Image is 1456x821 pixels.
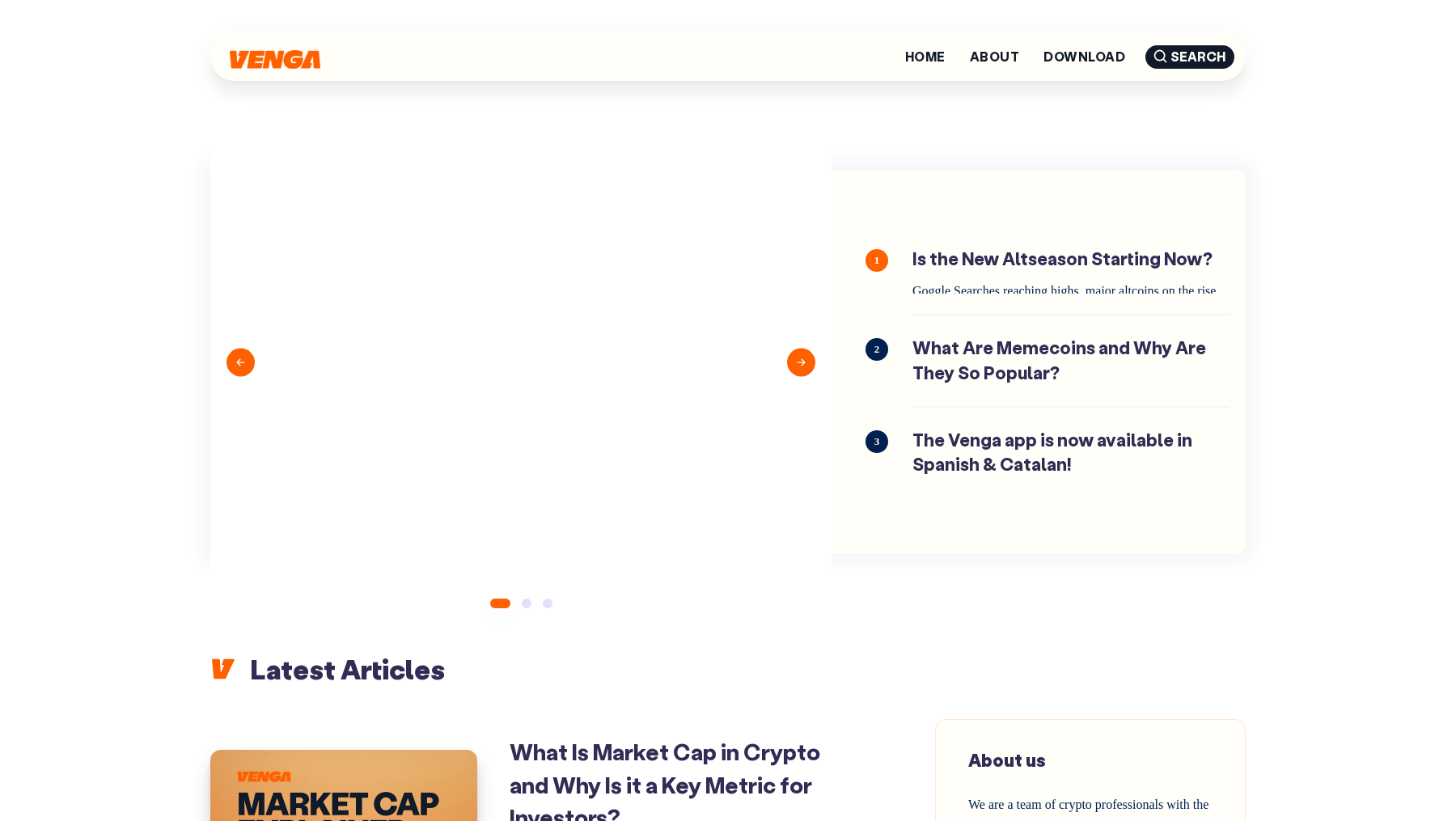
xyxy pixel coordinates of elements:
[866,249,888,272] span: 1
[230,50,320,69] img: Venga Blog
[210,651,1246,687] h2: Latest Articles
[490,599,510,608] button: 1 of 3
[968,748,1046,772] span: About us
[226,348,255,376] button: Previous
[970,50,1019,63] a: About
[1145,45,1234,69] span: Search
[905,50,946,63] a: Home
[866,430,888,453] span: 3
[866,338,888,361] span: 2
[1043,50,1125,63] a: Download
[787,348,815,376] button: Next
[522,599,531,608] button: 2 of 3
[543,599,552,608] button: 3 of 3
